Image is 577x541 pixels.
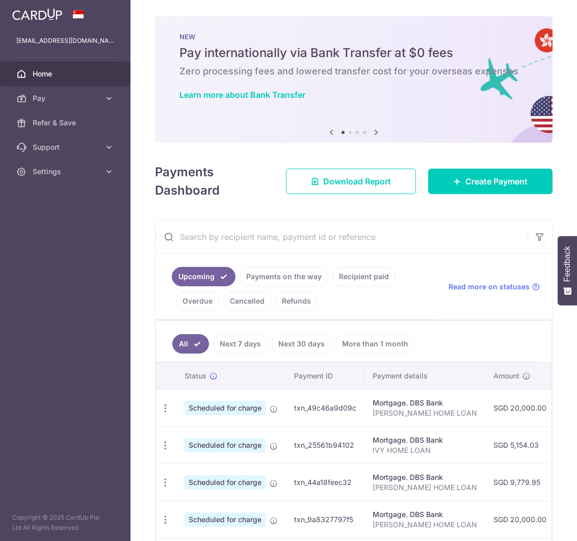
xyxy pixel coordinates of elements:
[485,501,555,538] td: SGD 20,000.00
[563,246,572,282] span: Feedback
[373,509,477,520] div: Mortgage. DBS Bank
[33,69,100,79] span: Home
[155,221,528,253] input: Search by recipient name, payment id or reference
[323,175,391,187] span: Download Report
[16,36,114,46] p: [EMAIL_ADDRESS][DOMAIN_NAME]
[240,267,328,286] a: Payments on the way
[428,169,553,194] a: Create Payment
[33,118,100,128] span: Refer & Save
[373,408,477,418] p: [PERSON_NAME] HOME LOAN
[493,371,519,381] span: Amount
[179,33,528,41] p: NEW
[364,363,485,389] th: Payment details
[373,398,477,408] div: Mortgage. DBS Bank
[332,267,396,286] a: Recipient paid
[485,389,555,426] td: SGD 20,000.00
[373,520,477,530] p: [PERSON_NAME] HOME LOAN
[155,16,553,143] img: Bank transfer banner
[286,501,364,538] td: txn_9a8327797f5
[335,334,415,354] a: More than 1 month
[185,371,206,381] span: Status
[176,291,219,311] a: Overdue
[373,482,477,493] p: [PERSON_NAME] HOME LOAN
[213,334,268,354] a: Next 7 days
[33,93,100,103] span: Pay
[33,167,100,177] span: Settings
[172,267,235,286] a: Upcoming
[485,426,555,464] td: SGD 5,154.03
[449,282,530,292] span: Read more on statuses
[272,334,331,354] a: Next 30 days
[185,438,266,452] span: Scheduled for charge
[286,389,364,426] td: txn_49c46a9d09c
[223,291,271,311] a: Cancelled
[185,401,266,415] span: Scheduled for charge
[275,291,318,311] a: Refunds
[449,282,540,292] a: Read more on statuses
[286,169,416,194] a: Download Report
[286,363,364,389] th: Payment ID
[185,475,266,490] span: Scheduled for charge
[33,142,100,152] span: Support
[558,236,577,305] button: Feedback - Show survey
[286,464,364,501] td: txn_44a18feec32
[485,464,555,501] td: SGD 9,779.95
[12,8,62,20] img: CardUp
[465,175,528,187] span: Create Payment
[286,426,364,464] td: txn_25561b94102
[179,45,528,61] h5: Pay internationally via Bank Transfer at $0 fees
[172,334,209,354] a: All
[179,90,305,100] a: Learn more about Bank Transfer
[373,472,477,482] div: Mortgage. DBS Bank
[179,65,528,77] h6: Zero processing fees and lowered transfer cost for your overseas expenses
[185,512,266,527] span: Scheduled for charge
[373,435,477,445] div: Mortgage. DBS Bank
[155,163,268,200] h4: Payments Dashboard
[373,445,477,455] p: IVY HOME LOAN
